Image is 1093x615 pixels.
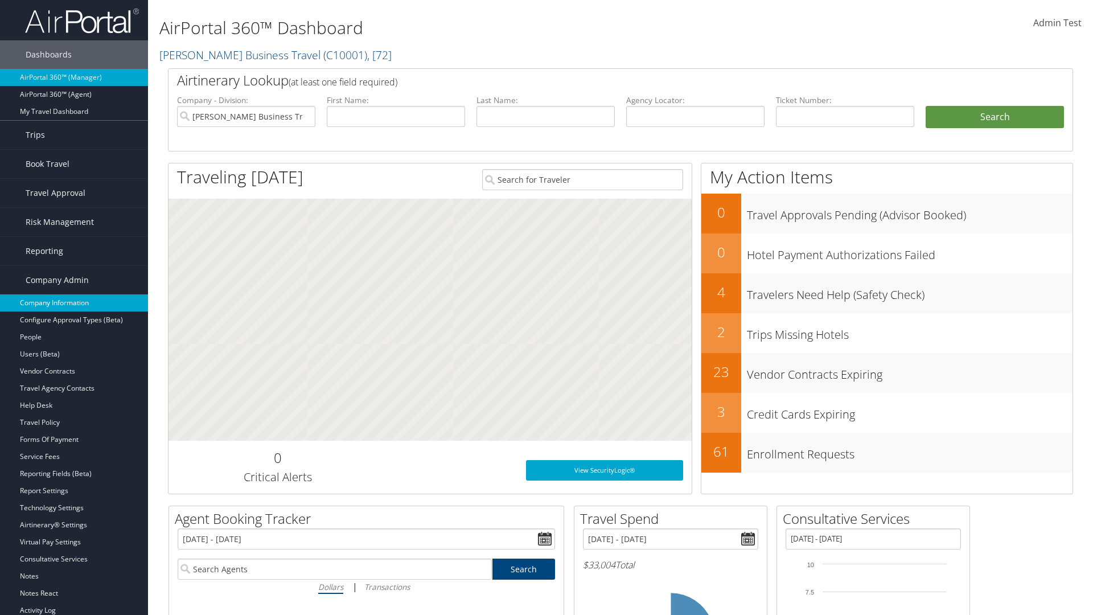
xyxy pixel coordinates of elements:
a: 23Vendor Contracts Expiring [701,353,1073,393]
h1: AirPortal 360™ Dashboard [159,16,774,40]
h3: Travelers Need Help (Safety Check) [747,281,1073,303]
input: Search for Traveler [482,169,683,190]
span: Company Admin [26,266,89,294]
h2: Airtinerary Lookup [177,71,989,90]
h3: Hotel Payment Authorizations Failed [747,241,1073,263]
a: View SecurityLogic® [526,460,683,481]
h2: 0 [701,243,741,262]
h3: Vendor Contracts Expiring [747,361,1073,383]
a: 4Travelers Need Help (Safety Check) [701,273,1073,313]
a: 3Credit Cards Expiring [701,393,1073,433]
h3: Enrollment Requests [747,441,1073,462]
span: Trips [26,121,45,149]
h2: Agent Booking Tracker [175,509,564,528]
label: Agency Locator: [626,95,765,106]
a: Admin Test [1033,6,1082,41]
span: Travel Approval [26,179,85,207]
tspan: 10 [807,561,814,568]
h1: Traveling [DATE] [177,165,303,189]
i: Dollars [318,581,343,592]
h2: Consultative Services [783,509,969,528]
div: | [178,580,555,594]
tspan: 7.5 [806,589,814,596]
span: Book Travel [26,150,69,178]
h2: 2 [701,322,741,342]
a: 61Enrollment Requests [701,433,1073,473]
span: ( C10001 ) [323,47,367,63]
h6: Total [583,559,758,571]
a: 0Travel Approvals Pending (Advisor Booked) [701,194,1073,233]
h3: Trips Missing Hotels [747,321,1073,343]
h2: 4 [701,282,741,302]
label: First Name: [327,95,465,106]
span: Risk Management [26,208,94,236]
h2: 61 [701,442,741,461]
h2: 0 [177,448,378,468]
h2: 0 [701,203,741,222]
button: Search [926,106,1064,129]
span: $33,004 [583,559,615,571]
a: 0Hotel Payment Authorizations Failed [701,233,1073,273]
h3: Critical Alerts [177,469,378,485]
a: [PERSON_NAME] Business Travel [159,47,392,63]
span: Reporting [26,237,63,265]
label: Ticket Number: [776,95,914,106]
h2: 23 [701,362,741,382]
input: Search Agents [178,559,492,580]
i: Transactions [364,581,410,592]
img: airportal-logo.png [25,7,139,34]
span: Dashboards [26,40,72,69]
h2: Travel Spend [580,509,767,528]
h1: My Action Items [701,165,1073,189]
h2: 3 [701,402,741,421]
span: (at least one field required) [289,76,397,88]
h3: Travel Approvals Pending (Advisor Booked) [747,202,1073,223]
span: , [ 72 ] [367,47,392,63]
a: 2Trips Missing Hotels [701,313,1073,353]
h3: Credit Cards Expiring [747,401,1073,423]
label: Company - Division: [177,95,315,106]
a: Search [492,559,556,580]
span: Admin Test [1033,17,1082,29]
label: Last Name: [476,95,615,106]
